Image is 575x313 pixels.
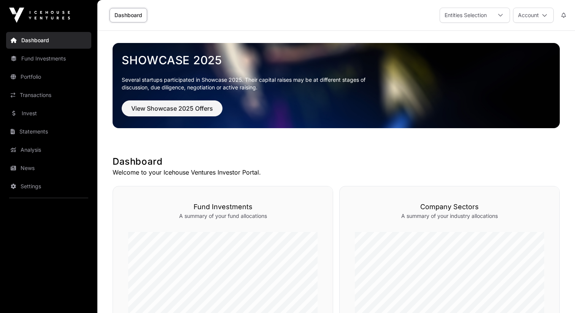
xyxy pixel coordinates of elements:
a: News [6,160,91,176]
img: Showcase 2025 [113,43,560,128]
h3: Company Sectors [355,202,544,212]
button: Account [513,8,554,23]
div: Entities Selection [440,8,491,22]
button: View Showcase 2025 Offers [122,100,222,116]
img: Icehouse Ventures Logo [9,8,70,23]
a: Dashboard [110,8,147,22]
p: Several startups participated in Showcase 2025. Their capital raises may be at different stages o... [122,76,377,91]
a: Settings [6,178,91,195]
p: Welcome to your Icehouse Ventures Investor Portal. [113,168,560,177]
a: Dashboard [6,32,91,49]
h3: Fund Investments [128,202,318,212]
a: Transactions [6,87,91,103]
a: Analysis [6,141,91,158]
h1: Dashboard [113,156,560,168]
p: A summary of your industry allocations [355,212,544,220]
a: Fund Investments [6,50,91,67]
span: View Showcase 2025 Offers [131,104,213,113]
p: A summary of your fund allocations [128,212,318,220]
a: Invest [6,105,91,122]
a: View Showcase 2025 Offers [122,108,222,116]
a: Showcase 2025 [122,53,551,67]
a: Portfolio [6,68,91,85]
a: Statements [6,123,91,140]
